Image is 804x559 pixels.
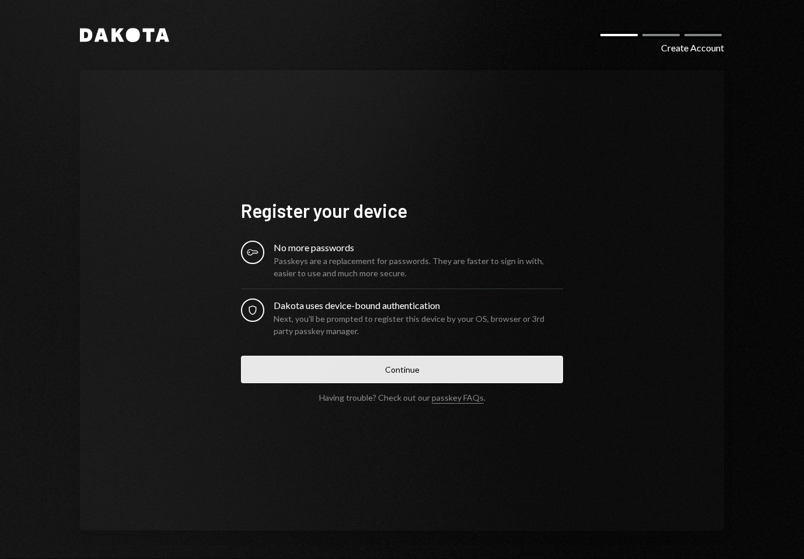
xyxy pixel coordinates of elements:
div: No more passwords [274,241,563,255]
button: Continue [241,356,563,383]
div: Next, you’ll be prompted to register this device by your OS, browser or 3rd party passkey manager. [274,313,563,337]
div: Create Account [661,41,724,55]
div: Passkeys are a replacement for passwords. They are faster to sign in with, easier to use and much... [274,255,563,279]
div: Having trouble? Check out our . [319,393,485,402]
a: passkey FAQs [432,393,484,404]
h1: Register your device [241,199,563,222]
div: Dakota uses device-bound authentication [274,298,563,313]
